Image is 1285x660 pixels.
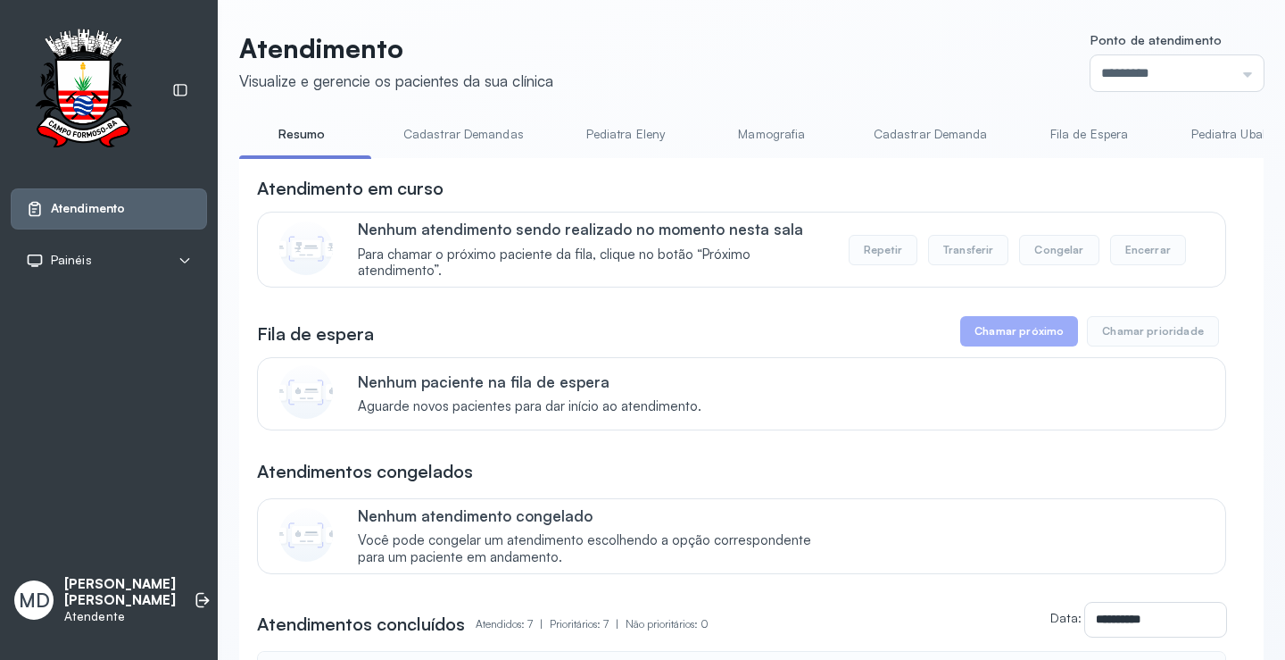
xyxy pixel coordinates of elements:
button: Transferir [928,235,1009,265]
img: Imagem de CalloutCard [279,365,333,419]
span: Você pode congelar um atendimento escolhendo a opção correspondente para um paciente em andamento. [358,532,830,566]
span: Painéis [51,253,92,268]
a: Resumo [239,120,364,149]
h3: Atendimento em curso [257,176,444,201]
p: [PERSON_NAME] [PERSON_NAME] [64,576,176,610]
a: Atendimento [26,200,192,218]
h3: Atendimentos congelados [257,459,473,484]
span: | [616,617,618,631]
button: Congelar [1019,235,1098,265]
a: Cadastrar Demanda [856,120,1006,149]
p: Atendimento [239,32,553,64]
button: Repetir [849,235,917,265]
h3: Atendimentos concluídos [257,612,465,637]
a: Mamografia [709,120,834,149]
div: Visualize e gerencie os pacientes da sua clínica [239,71,553,90]
span: | [540,617,543,631]
a: Cadastrar Demandas [385,120,542,149]
a: Pediatra Eleny [563,120,688,149]
p: Atendente [64,609,176,624]
button: Chamar próximo [960,316,1078,347]
button: Encerrar [1110,235,1186,265]
span: Ponto de atendimento [1090,32,1222,47]
h3: Fila de espera [257,322,374,347]
p: Não prioritários: 0 [626,612,709,637]
p: Atendidos: 7 [476,612,550,637]
span: Atendimento [51,201,125,216]
button: Chamar prioridade [1087,316,1219,347]
a: Fila de Espera [1027,120,1152,149]
img: Imagem de CalloutCard [279,221,333,275]
p: Nenhum atendimento sendo realizado no momento nesta sala [358,220,830,238]
span: Para chamar o próximo paciente da fila, clique no botão “Próximo atendimento”. [358,246,830,280]
img: Logotipo do estabelecimento [19,29,147,153]
label: Data: [1050,610,1082,625]
p: Nenhum atendimento congelado [358,506,830,525]
p: Prioritários: 7 [550,612,626,637]
img: Imagem de CalloutCard [279,508,333,562]
span: Aguarde novos pacientes para dar início ao atendimento. [358,398,701,415]
p: Nenhum paciente na fila de espera [358,372,701,391]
